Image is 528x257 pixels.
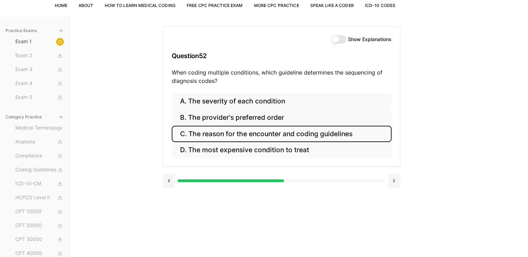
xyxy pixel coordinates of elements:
[172,68,392,85] p: When coding multiple conditions, which guideline determines the sequencing of diagnosis codes?
[172,142,392,158] button: D. The most expensive condition to treat
[13,178,67,189] button: ICD-10-CM
[13,220,67,231] button: CPT 20000
[13,92,67,103] button: Exam 5
[3,25,67,36] button: Practice Exams
[15,66,64,73] span: Exam 3
[15,52,64,60] span: Exam 2
[13,50,67,61] button: Exam 2
[187,3,243,8] a: Free CPC Practice Exam
[13,137,67,148] button: Anatomy
[13,164,67,176] button: Coding Guidelines
[13,36,67,47] button: Exam 1
[15,166,64,174] span: Coding Guidelines
[15,236,64,243] span: CPT 30000
[15,222,64,229] span: CPT 20000
[13,192,67,203] button: HCPCS Level II
[15,208,64,216] span: CPT 10000
[105,3,176,8] a: How to Learn Medical Coding
[172,46,392,66] h3: Question 52
[15,152,64,160] span: Compliance
[15,38,64,46] span: Exam 1
[79,3,94,8] a: About
[15,138,64,146] span: Anatomy
[254,3,299,8] a: More CPC Practice
[13,78,67,89] button: Exam 4
[172,110,392,126] button: B. The provider's preferred order
[172,93,392,110] button: A. The severity of each condition
[15,194,64,202] span: HCPCS Level II
[13,206,67,217] button: CPT 10000
[15,180,64,188] span: ICD-10-CM
[15,124,64,132] span: Medical Terminology
[3,111,67,123] button: Category Practice
[348,37,392,42] label: Show Explanations
[55,3,67,8] a: Home
[13,150,67,162] button: Compliance
[310,3,354,8] a: Speak Like a Coder
[15,80,64,87] span: Exam 4
[13,64,67,75] button: Exam 3
[172,126,392,142] button: C. The reason for the encounter and coding guidelines
[13,234,67,245] button: CPT 30000
[365,3,395,8] a: ICD-10 Codes
[13,123,67,134] button: Medical Terminology
[15,94,64,101] span: Exam 5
